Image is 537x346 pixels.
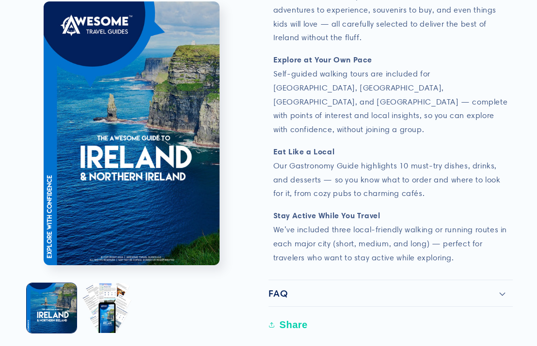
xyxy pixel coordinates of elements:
[273,55,372,64] strong: Explore at Your Own Pace
[268,314,311,335] button: Share
[268,280,513,306] summary: FAQ
[273,145,508,201] p: Our Gastronomy Guide highlights 10 must-try dishes, drinks, and desserts — so you know what to or...
[273,211,380,220] strong: Stay Active While You Travel
[24,1,244,335] media-gallery: Gallery Viewer
[27,283,77,333] button: Load image 1 in gallery view
[273,53,508,137] p: Self-guided walking tours are included for [GEOGRAPHIC_DATA], [GEOGRAPHIC_DATA], [GEOGRAPHIC_DATA...
[273,209,508,265] p: We’ve included three local-friendly walking or running routes in each major city (short, medium, ...
[273,147,335,156] strong: Eat Like a Local
[81,283,131,333] button: Load image 2 in gallery view
[268,287,288,299] h2: FAQ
